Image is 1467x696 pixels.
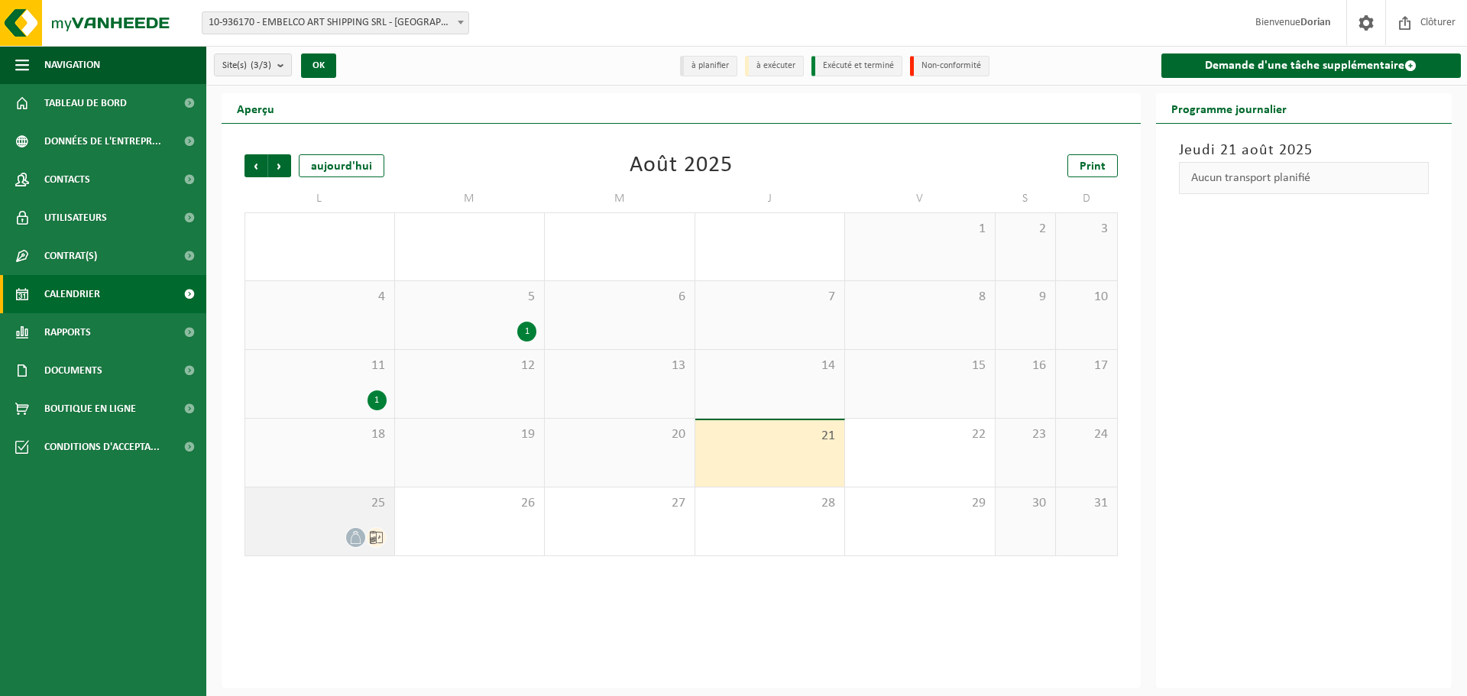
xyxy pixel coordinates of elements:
[395,185,546,212] td: M
[1064,426,1109,443] span: 24
[202,11,469,34] span: 10-936170 - EMBELCO ART SHIPPING SRL - ETTERBEEK
[745,56,804,76] li: à exécuter
[44,275,100,313] span: Calendrier
[552,426,687,443] span: 20
[910,56,989,76] li: Non-conformité
[1179,139,1430,162] h3: Jeudi 21 août 2025
[552,495,687,512] span: 27
[44,237,97,275] span: Contrat(s)
[996,185,1057,212] td: S
[1064,358,1109,374] span: 17
[845,185,996,212] td: V
[222,93,290,123] h2: Aperçu
[853,221,987,238] span: 1
[853,289,987,306] span: 8
[214,53,292,76] button: Site(s)(3/3)
[853,426,987,443] span: 22
[44,199,107,237] span: Utilisateurs
[1003,495,1048,512] span: 30
[44,313,91,351] span: Rapports
[244,185,395,212] td: L
[251,60,271,70] count: (3/3)
[253,426,387,443] span: 18
[44,160,90,199] span: Contacts
[299,154,384,177] div: aujourd'hui
[244,154,267,177] span: Précédent
[1156,93,1302,123] h2: Programme journalier
[1179,162,1430,194] div: Aucun transport planifié
[44,122,161,160] span: Données de l'entrepr...
[517,322,536,342] div: 1
[44,84,127,122] span: Tableau de bord
[403,289,537,306] span: 5
[703,358,837,374] span: 14
[853,358,987,374] span: 15
[552,358,687,374] span: 13
[630,154,733,177] div: Août 2025
[44,390,136,428] span: Boutique en ligne
[222,54,271,77] span: Site(s)
[1067,154,1118,177] a: Print
[403,426,537,443] span: 19
[695,185,846,212] td: J
[811,56,902,76] li: Exécuté et terminé
[853,495,987,512] span: 29
[1300,17,1331,28] strong: Dorian
[44,351,102,390] span: Documents
[403,495,537,512] span: 26
[1064,289,1109,306] span: 10
[202,12,468,34] span: 10-936170 - EMBELCO ART SHIPPING SRL - ETTERBEEK
[703,289,837,306] span: 7
[268,154,291,177] span: Suivant
[545,185,695,212] td: M
[44,46,100,84] span: Navigation
[1003,426,1048,443] span: 23
[368,390,387,410] div: 1
[301,53,336,78] button: OK
[703,428,837,445] span: 21
[253,358,387,374] span: 11
[552,289,687,306] span: 6
[1003,289,1048,306] span: 9
[253,289,387,306] span: 4
[1161,53,1462,78] a: Demande d'une tâche supplémentaire
[1056,185,1117,212] td: D
[1003,221,1048,238] span: 2
[1064,221,1109,238] span: 3
[1064,495,1109,512] span: 31
[680,56,737,76] li: à planifier
[1003,358,1048,374] span: 16
[703,495,837,512] span: 28
[1080,160,1106,173] span: Print
[44,428,160,466] span: Conditions d'accepta...
[403,358,537,374] span: 12
[253,495,387,512] span: 25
